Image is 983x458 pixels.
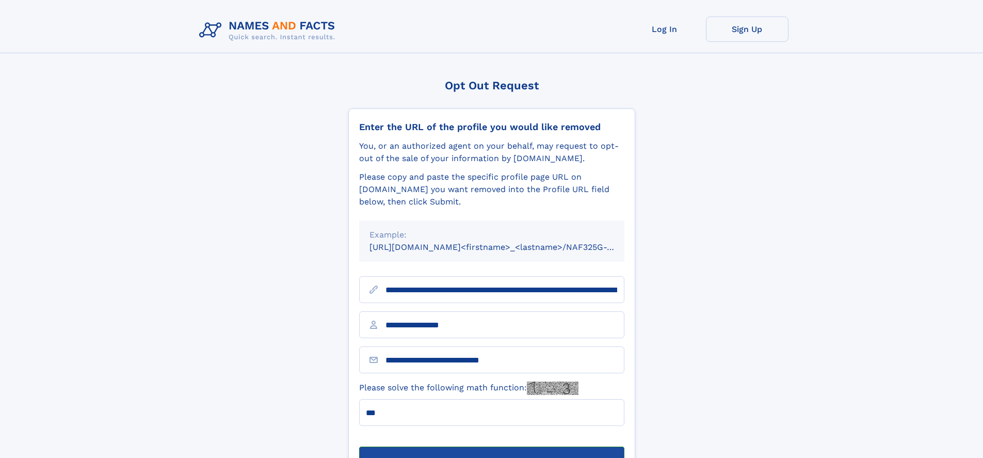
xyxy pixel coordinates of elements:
[348,79,635,92] div: Opt Out Request
[369,242,644,252] small: [URL][DOMAIN_NAME]<firstname>_<lastname>/NAF325G-xxxxxxxx
[369,229,614,241] div: Example:
[359,140,624,165] div: You, or an authorized agent on your behalf, may request to opt-out of the sale of your informatio...
[706,17,788,42] a: Sign Up
[195,17,344,44] img: Logo Names and Facts
[359,171,624,208] div: Please copy and paste the specific profile page URL on [DOMAIN_NAME] you want removed into the Pr...
[359,121,624,133] div: Enter the URL of the profile you would like removed
[623,17,706,42] a: Log In
[359,382,578,395] label: Please solve the following math function:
